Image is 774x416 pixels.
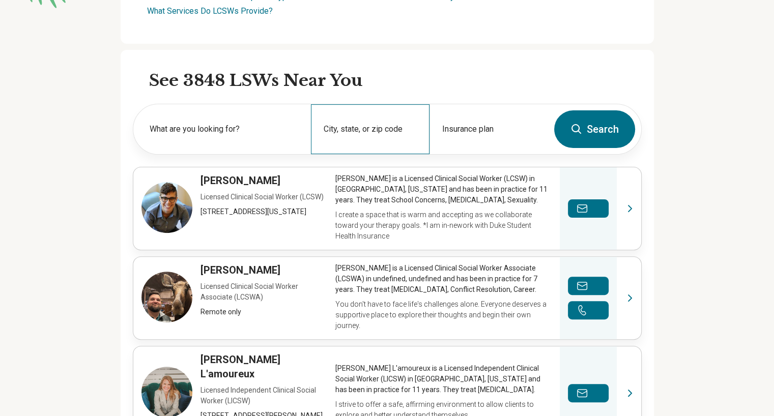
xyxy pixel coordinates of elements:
h2: See 3848 LSWs Near You [149,70,642,92]
button: Send a message [568,277,609,295]
label: What are you looking for? [150,123,299,135]
button: Send a message [568,199,609,218]
button: Send a message [568,384,609,402]
button: Make a phone call [568,301,609,319]
button: Search [554,110,635,148]
a: What Services Do LCSWs Provide? [147,6,273,16]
